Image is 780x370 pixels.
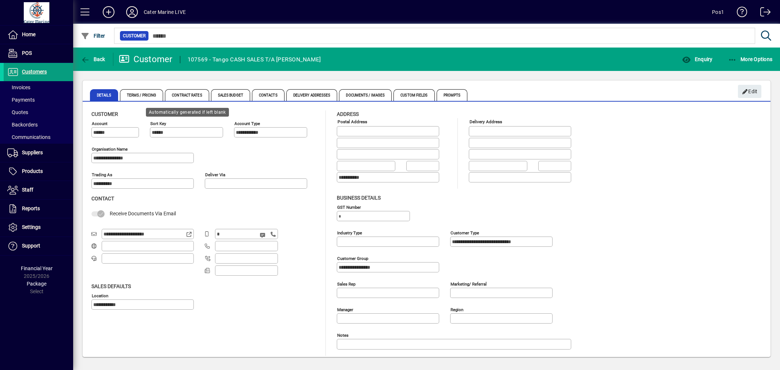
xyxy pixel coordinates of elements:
mat-label: Industry type [337,230,362,235]
span: More Options [728,56,773,62]
span: Settings [22,224,41,230]
span: Contacts [252,89,285,101]
span: Customer [123,32,146,39]
mat-label: Deliver via [205,172,225,177]
a: Support [4,237,73,255]
a: Quotes [4,106,73,118]
span: Filter [81,33,105,39]
span: Suppliers [22,150,43,155]
span: Edit [742,86,758,98]
span: Details [90,89,118,101]
span: Package [27,281,46,287]
span: Products [22,168,43,174]
a: Settings [4,218,73,237]
span: Delivery Addresses [286,89,338,101]
span: Invoices [7,84,30,90]
div: Automatically generated if left blank [146,108,229,117]
div: Cater Marine LIVE [144,6,186,18]
span: Contract Rates [165,89,209,101]
mat-label: Manager [337,307,353,312]
div: 107569 - Tango CASH SALES T/A [PERSON_NAME] [188,54,321,65]
mat-label: Sort key [150,121,166,126]
mat-label: Sales rep [337,281,355,286]
span: Terms / Pricing [120,89,163,101]
mat-label: Organisation name [92,147,128,152]
span: Address [337,111,359,117]
a: Suppliers [4,144,73,162]
span: Enquiry [682,56,712,62]
span: Payments [7,97,35,103]
span: Staff [22,187,33,193]
span: POS [22,50,32,56]
mat-label: Marketing/ Referral [451,281,487,286]
a: Communications [4,131,73,143]
app-page-header-button: Back [73,53,113,66]
span: Customers [22,69,47,75]
a: POS [4,44,73,63]
span: Reports [22,205,40,211]
mat-label: Account Type [234,121,260,126]
span: Sales defaults [91,283,131,289]
mat-label: Trading as [92,172,112,177]
a: Logout [755,1,771,25]
mat-label: Notes [337,332,348,337]
span: Contact [91,196,114,201]
a: Staff [4,181,73,199]
button: Profile [120,5,144,19]
button: Add [97,5,120,19]
span: Quotes [7,109,28,115]
a: Reports [4,200,73,218]
span: Receive Documents Via Email [110,211,176,216]
mat-label: Location [92,293,108,298]
mat-label: Region [451,307,463,312]
mat-label: Customer group [337,256,368,261]
button: Back [79,53,107,66]
a: Products [4,162,73,181]
button: Edit [738,85,761,98]
span: Financial Year [21,265,53,271]
button: Send SMS [255,226,272,244]
span: Home [22,31,35,37]
a: Payments [4,94,73,106]
span: Back [81,56,105,62]
a: Invoices [4,81,73,94]
a: Backorders [4,118,73,131]
span: Business details [337,195,381,201]
span: Custom Fields [393,89,434,101]
button: More Options [726,53,775,66]
span: Backorders [7,122,38,128]
button: Enquiry [680,53,714,66]
a: Knowledge Base [731,1,747,25]
div: Customer [119,53,173,65]
span: Customer [91,111,118,117]
div: Pos1 [712,6,724,18]
mat-label: Account [92,121,108,126]
span: Documents / Images [339,89,392,101]
button: Filter [79,29,107,42]
mat-label: Customer type [451,230,479,235]
mat-label: GST Number [337,204,361,209]
span: Prompts [437,89,468,101]
span: Support [22,243,40,249]
span: Communications [7,134,50,140]
a: Home [4,26,73,44]
span: Sales Budget [211,89,250,101]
